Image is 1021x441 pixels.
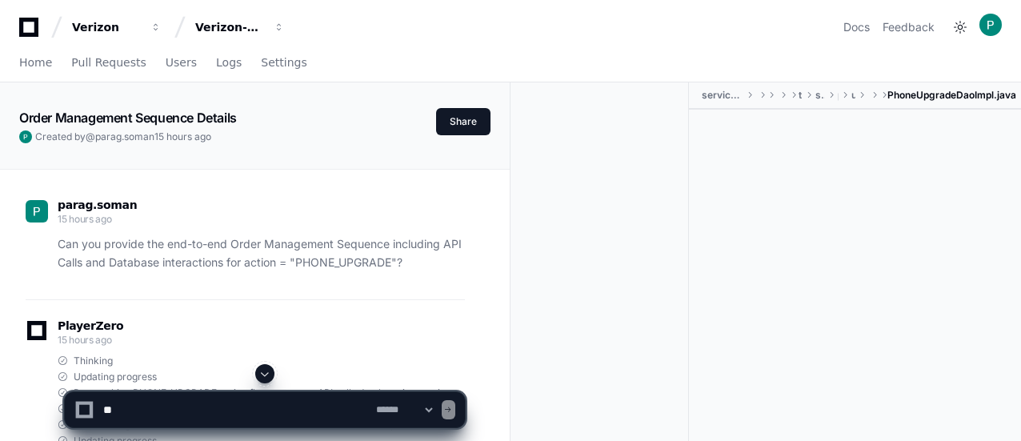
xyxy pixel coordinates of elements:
span: 15 hours ago [58,213,111,225]
iframe: Open customer support [970,388,1013,431]
span: tracfone [799,89,803,102]
span: 15 hours ago [154,130,211,142]
button: Feedback [883,19,935,35]
a: Pull Requests [71,45,146,82]
span: Home [19,58,52,67]
span: PhoneUpgradeDaoImpl.java [887,89,1016,102]
span: Logs [216,58,242,67]
img: ACg8ocLL3vXvdba5S5V7nChXuiKYjYAj5GQFF3QGVBb6etwgLiZA=s96-c [19,130,32,143]
img: ACg8ocLL3vXvdba5S5V7nChXuiKYjYAj5GQFF3QGVBb6etwgLiZA=s96-c [26,200,48,223]
span: @ [86,130,95,142]
button: Verizon-Clarify-Order-Management [189,13,291,42]
span: serviceplan [815,89,825,102]
span: Pull Requests [71,58,146,67]
div: Verizon [72,19,141,35]
span: parag.soman [95,130,154,142]
span: serviceplan-phone-upgrade-tbv [702,89,743,102]
a: Home [19,45,52,82]
button: Verizon [66,13,168,42]
a: Logs [216,45,242,82]
button: Share [436,108,490,135]
span: phone [838,89,839,102]
a: Settings [261,45,306,82]
img: ACg8ocLL3vXvdba5S5V7nChXuiKYjYAj5GQFF3QGVBb6etwgLiZA=s96-c [979,14,1002,36]
span: Users [166,58,197,67]
span: PlayerZero [58,321,123,331]
span: 15 hours ago [58,334,111,346]
div: Verizon-Clarify-Order-Management [195,19,264,35]
span: parag.soman [58,198,137,211]
p: Can you provide the end-to-end Order Management Sequence including API Calls and Database interac... [58,235,465,272]
span: upgrade [851,89,855,102]
span: Thinking [74,355,113,367]
a: Users [166,45,197,82]
app-text-character-animate: Order Management Sequence Details [19,110,237,126]
span: Created by [35,130,211,143]
a: Docs [843,19,870,35]
span: Settings [261,58,306,67]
